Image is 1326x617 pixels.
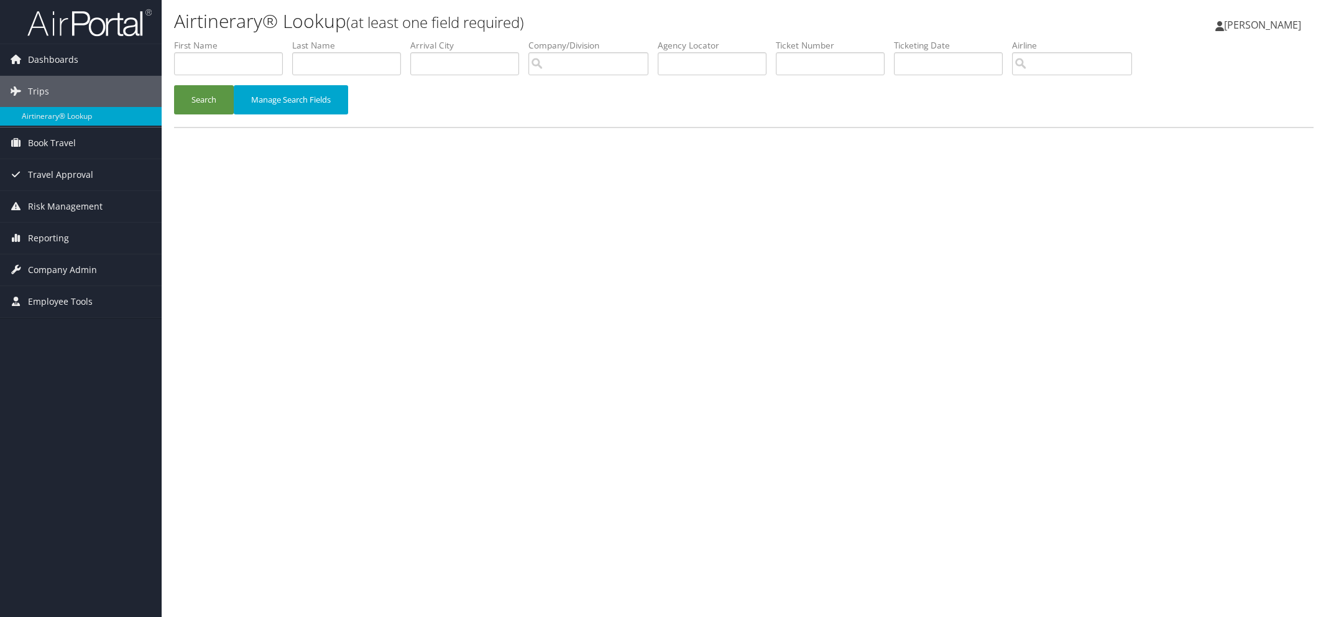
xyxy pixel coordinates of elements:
[28,254,97,285] span: Company Admin
[28,286,93,317] span: Employee Tools
[27,8,152,37] img: airportal-logo.png
[28,128,76,159] span: Book Travel
[174,39,292,52] label: First Name
[1012,39,1141,52] label: Airline
[894,39,1012,52] label: Ticketing Date
[28,191,103,222] span: Risk Management
[528,39,658,52] label: Company/Division
[174,85,234,114] button: Search
[28,76,49,107] span: Trips
[410,39,528,52] label: Arrival City
[234,85,348,114] button: Manage Search Fields
[658,39,776,52] label: Agency Locator
[28,159,93,190] span: Travel Approval
[346,12,524,32] small: (at least one field required)
[28,44,78,75] span: Dashboards
[292,39,410,52] label: Last Name
[776,39,894,52] label: Ticket Number
[28,223,69,254] span: Reporting
[1224,18,1301,32] span: [PERSON_NAME]
[1215,6,1314,44] a: [PERSON_NAME]
[174,8,934,34] h1: Airtinerary® Lookup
